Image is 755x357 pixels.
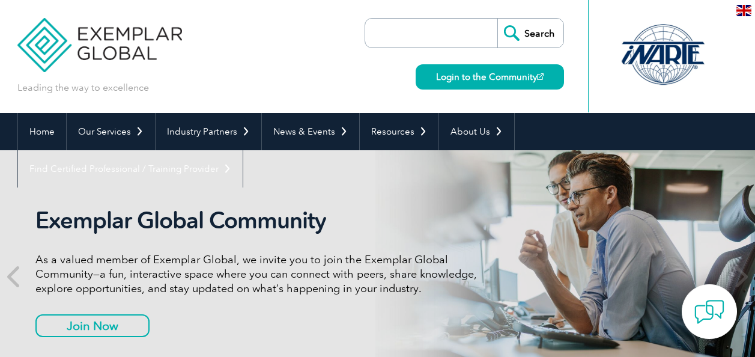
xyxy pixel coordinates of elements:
[439,113,514,150] a: About Us
[18,150,243,188] a: Find Certified Professional / Training Provider
[35,252,486,296] p: As a valued member of Exemplar Global, we invite you to join the Exemplar Global Community—a fun,...
[262,113,359,150] a: News & Events
[360,113,438,150] a: Resources
[537,73,544,80] img: open_square.png
[18,113,66,150] a: Home
[694,297,724,327] img: contact-chat.png
[497,19,563,47] input: Search
[35,207,486,234] h2: Exemplar Global Community
[156,113,261,150] a: Industry Partners
[35,314,150,337] a: Join Now
[67,113,155,150] a: Our Services
[17,81,149,94] p: Leading the way to excellence
[416,64,564,90] a: Login to the Community
[736,5,751,16] img: en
